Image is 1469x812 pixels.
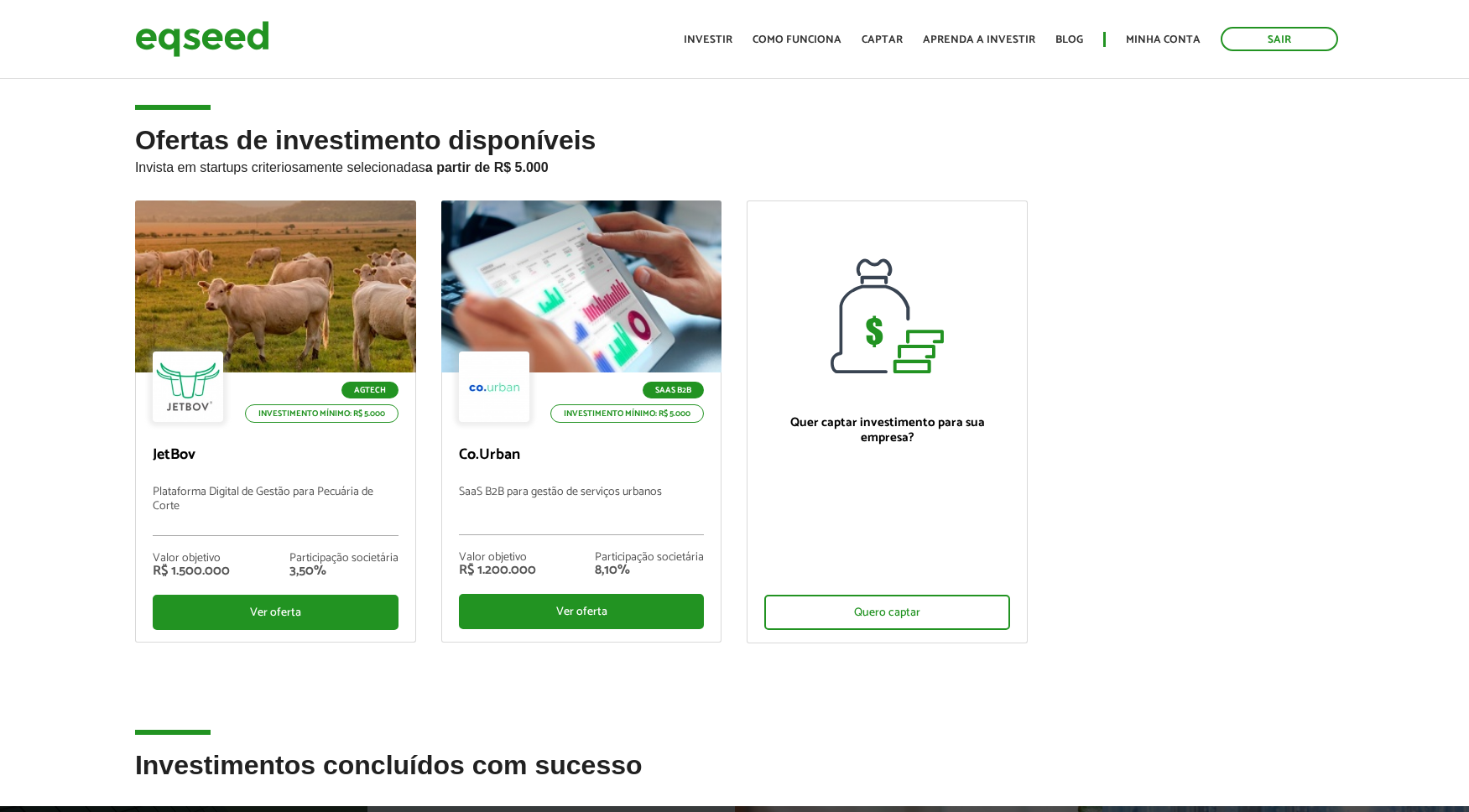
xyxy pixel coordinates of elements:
[862,34,903,45] a: Captar
[1055,34,1083,45] a: Blog
[595,564,704,577] div: 8,10%
[459,446,705,465] p: Co.Urban
[341,382,399,398] p: Agtech
[289,553,399,565] div: Participação societária
[753,34,841,45] a: Como funciona
[441,200,722,643] a: SaaS B2B Investimento mínimo: R$ 5.000 Co.Urban SaaS B2B para gestão de serviços urbanos Valor ob...
[153,486,399,536] p: Plataforma Digital de Gestão para Pecuária de Corte
[153,446,399,465] p: JetBov
[135,751,1334,805] h2: Investimentos concluídos com sucesso
[153,553,230,565] div: Valor objetivo
[425,160,549,174] strong: a partir de R$ 5.000
[135,17,269,61] img: EqSeed
[153,595,399,630] div: Ver oferta
[550,404,704,423] p: Investimento mínimo: R$ 5.000
[245,404,399,423] p: Investimento mínimo: R$ 5.000
[459,486,705,535] p: SaaS B2B para gestão de serviços urbanos
[1126,34,1201,45] a: Minha conta
[764,415,1010,445] p: Quer captar investimento para sua empresa?
[643,382,704,398] p: SaaS B2B
[923,34,1035,45] a: Aprenda a investir
[595,552,704,564] div: Participação societária
[764,595,1010,630] div: Quero captar
[459,552,536,564] div: Valor objetivo
[459,564,536,577] div: R$ 1.200.000
[135,126,1334,200] h2: Ofertas de investimento disponíveis
[289,565,399,578] div: 3,50%
[684,34,732,45] a: Investir
[135,155,1334,175] p: Invista em startups criteriosamente selecionadas
[1221,27,1338,51] a: Sair
[459,594,705,629] div: Ver oferta
[153,565,230,578] div: R$ 1.500.000
[135,200,416,643] a: Agtech Investimento mínimo: R$ 5.000 JetBov Plataforma Digital de Gestão para Pecuária de Corte V...
[747,200,1028,643] a: Quer captar investimento para sua empresa? Quero captar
